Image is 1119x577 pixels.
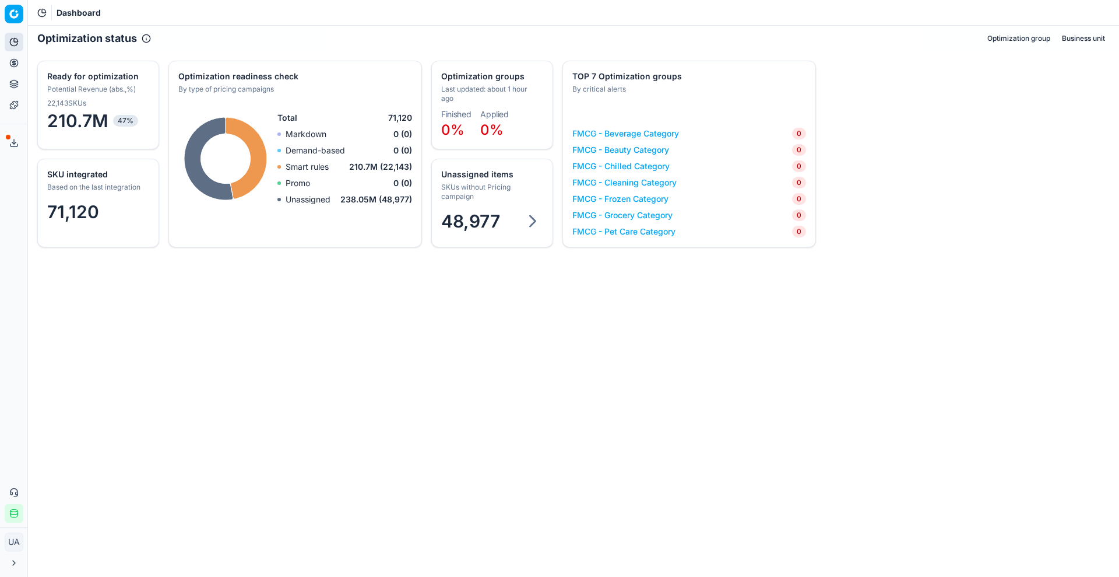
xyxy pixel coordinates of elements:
[113,115,138,127] span: 47%
[57,7,101,19] span: Dashboard
[441,183,541,201] div: SKUs without Pricing campaign
[47,71,147,82] div: Ready for optimization
[441,71,541,82] div: Optimization groups
[47,183,147,192] div: Based on the last integration
[178,71,410,82] div: Optimization readiness check
[349,161,412,173] span: 210.7M (22,143)
[47,110,149,131] span: 210.7M
[277,112,297,124] span: Total
[47,85,147,94] div: Potential Revenue (abs.,%)
[792,193,806,205] span: 0
[37,30,137,47] h2: Optimization status
[792,160,806,172] span: 0
[178,85,410,94] div: By type of pricing campaigns
[47,99,86,108] span: 22,143 SKUs
[393,177,412,189] span: 0 (0)
[441,121,465,138] span: 0%
[393,145,412,156] span: 0 (0)
[393,128,412,140] span: 0 (0)
[441,211,500,232] span: 48,977
[792,177,806,188] span: 0
[5,533,23,551] span: UA
[983,32,1055,46] button: Optimization group
[572,160,670,172] a: FMCG - Chilled Category
[480,121,504,138] span: 0%
[572,128,679,139] a: FMCG - Beverage Category
[441,85,541,103] div: Last updated: about 1 hour ago
[47,201,99,222] span: 71,120
[441,110,471,118] dt: Finished
[286,161,329,173] p: Smart rules
[572,144,669,156] a: FMCG - Beauty Category
[286,145,345,156] p: Demand-based
[1057,32,1110,46] button: Business unit
[572,71,804,82] div: TOP 7 Optimization groups
[572,193,668,205] a: FMCG - Frozen Category
[441,169,541,180] div: Unassigned items
[572,177,677,188] a: FMCG - Cleaning Category
[480,110,509,118] dt: Applied
[572,209,673,221] a: FMCG - Grocery Category
[388,112,412,124] span: 71,120
[57,7,101,19] nav: breadcrumb
[572,226,675,237] a: FMCG - Pet Care Category
[792,144,806,156] span: 0
[792,209,806,221] span: 0
[340,194,412,205] span: 238.05M (48,977)
[792,226,806,237] span: 0
[286,128,326,140] p: Markdown
[572,85,804,94] div: By critical alerts
[286,194,330,205] p: Unassigned
[5,533,23,551] button: UA
[792,128,806,139] span: 0
[47,169,147,180] div: SKU integrated
[286,177,310,189] p: Promo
